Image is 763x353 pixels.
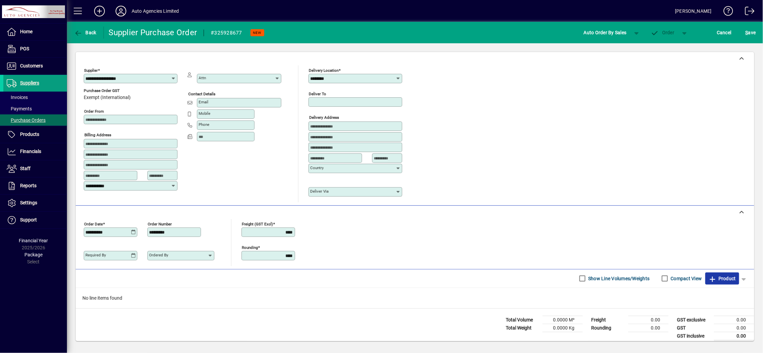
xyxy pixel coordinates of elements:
[7,106,32,111] span: Payments
[580,27,630,39] button: Auto Order By Sales
[74,30,96,35] span: Back
[84,109,104,114] mat-label: Order from
[588,324,628,332] td: Rounding
[587,275,650,282] label: Show Line Volumes/Weights
[3,114,67,126] a: Purchase Orders
[20,166,30,171] span: Staff
[20,200,37,205] span: Settings
[20,149,41,154] span: Financials
[709,273,736,284] span: Product
[309,92,326,96] mat-label: Deliver To
[3,103,67,114] a: Payments
[72,27,98,39] button: Back
[199,122,209,127] mat-label: Phone
[309,68,339,73] mat-label: Delivery Location
[3,195,67,211] a: Settings
[76,288,754,308] div: No line items found
[253,31,262,35] span: NEW
[3,160,67,177] a: Staff
[715,27,734,39] button: Cancel
[310,189,329,194] mat-label: Deliver via
[84,221,103,226] mat-label: Order date
[85,253,106,257] mat-label: Required by
[20,46,29,51] span: POS
[674,316,714,324] td: GST exclusive
[584,27,627,38] span: Auto Order By Sales
[199,100,208,104] mat-label: Email
[502,324,543,332] td: Total Weight
[20,29,32,34] span: Home
[199,111,210,116] mat-label: Mobile
[674,324,714,332] td: GST
[3,58,67,74] a: Customers
[20,183,37,188] span: Reports
[718,1,733,23] a: Knowledge Base
[588,316,628,324] td: Freight
[7,117,46,123] span: Purchase Orders
[705,272,739,285] button: Product
[24,252,43,257] span: Package
[543,316,583,324] td: 0.0000 M³
[199,75,206,80] mat-label: Attn
[674,332,714,340] td: GST inclusive
[3,143,67,160] a: Financials
[502,316,543,324] td: Total Volume
[20,80,39,86] span: Suppliers
[628,324,669,332] td: 0.00
[670,275,702,282] label: Compact View
[310,165,324,170] mat-label: Country
[3,126,67,143] a: Products
[7,95,28,100] span: Invoices
[110,5,132,17] button: Profile
[3,212,67,229] a: Support
[740,1,755,23] a: Logout
[19,238,48,243] span: Financial Year
[746,30,748,35] span: S
[132,6,179,16] div: Auto Agencies Limited
[20,132,39,137] span: Products
[714,324,754,332] td: 0.00
[109,27,197,38] div: Supplier Purchase Order
[148,221,172,226] mat-label: Order number
[675,6,712,16] div: [PERSON_NAME]
[3,178,67,194] a: Reports
[714,332,754,340] td: 0.00
[628,316,669,324] td: 0.00
[242,245,258,250] mat-label: Rounding
[242,221,273,226] mat-label: Freight (GST excl)
[3,41,67,57] a: POS
[647,27,678,39] button: Order
[67,27,104,39] app-page-header-button: Back
[20,63,43,68] span: Customers
[651,30,675,35] span: Order
[149,253,168,257] mat-label: Ordered by
[84,95,131,100] span: Exempt (International)
[3,92,67,103] a: Invoices
[84,68,98,73] mat-label: Supplier
[20,217,37,222] span: Support
[84,89,131,93] span: Purchase Order GST
[717,27,732,38] span: Cancel
[543,324,583,332] td: 0.0000 Kg
[744,27,758,39] button: Save
[714,316,754,324] td: 0.00
[3,23,67,40] a: Home
[89,5,110,17] button: Add
[211,28,242,38] div: #325928677
[746,27,756,38] span: ave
